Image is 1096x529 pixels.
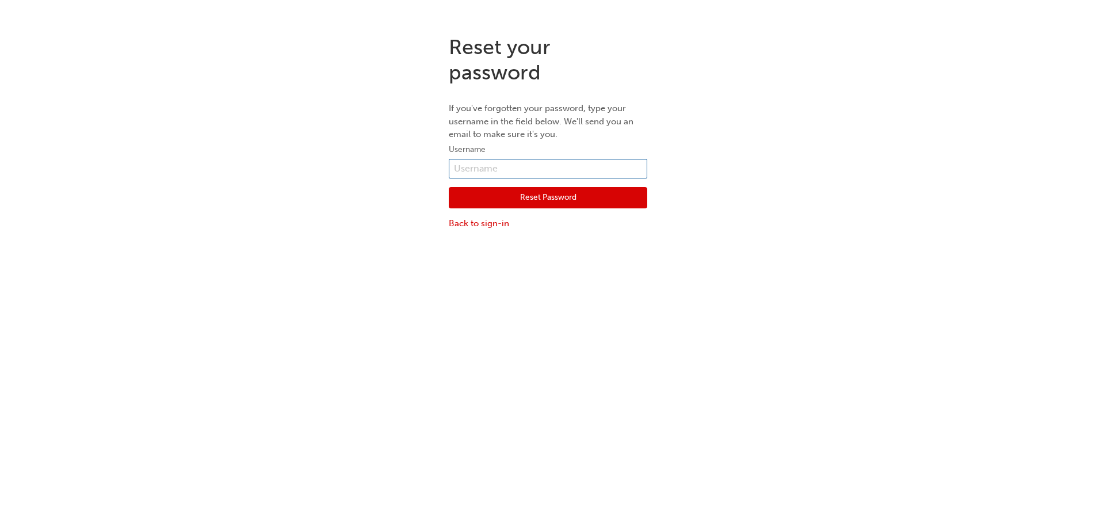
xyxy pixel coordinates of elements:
input: Username [449,159,647,178]
button: Reset Password [449,187,647,209]
label: Username [449,143,647,157]
a: Back to sign-in [449,217,647,230]
p: If you've forgotten your password, type your username in the field below. We'll send you an email... [449,102,647,141]
h1: Reset your password [449,35,647,85]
